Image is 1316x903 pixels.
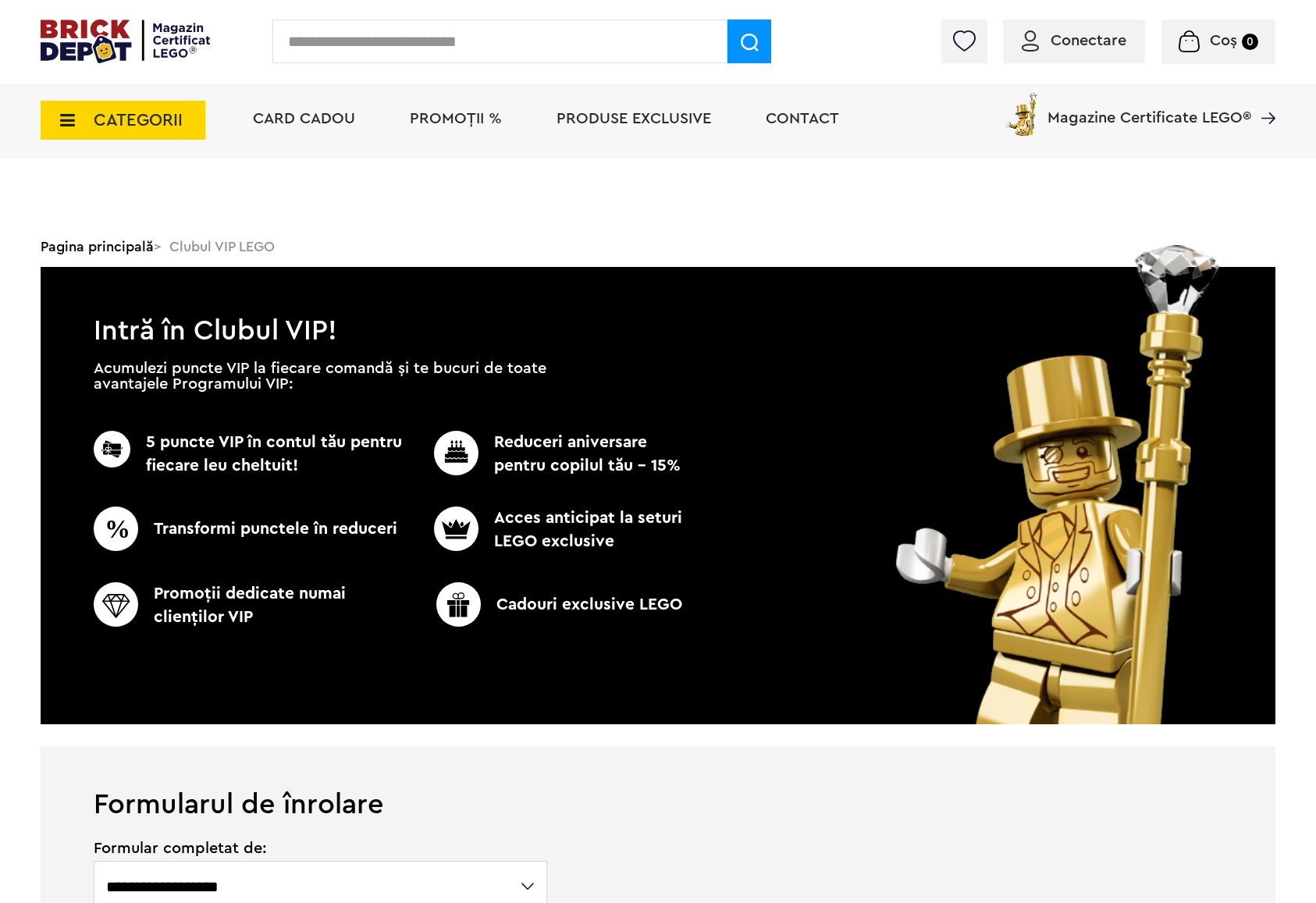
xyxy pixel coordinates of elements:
[94,507,138,551] img: CC_BD_Green_chek_mark
[94,112,183,129] span: CATEGORII
[41,240,154,254] a: Pagina principală
[1210,33,1237,48] span: Coș
[402,582,717,627] p: Cadouri exclusive LEGO
[408,507,688,553] p: Acces anticipat la seturi LEGO exclusive
[1022,33,1126,48] a: Conectare
[410,111,502,126] a: PROMOȚII %
[766,111,839,126] a: Contact
[1242,34,1258,50] small: 0
[41,267,1275,339] h1: Intră în Clubul VIP!
[253,111,355,126] a: Card Cadou
[94,582,138,627] img: CC_BD_Green_chek_mark
[41,746,1275,819] h1: Formularul de înrolare
[94,507,408,551] p: Transformi punctele în reduceri
[874,245,1243,724] img: vip_page_image
[408,431,688,478] p: Reduceri aniversare pentru copilul tău - 15%
[94,582,408,629] p: Promoţii dedicate numai clienţilor VIP
[436,582,481,627] img: CC_BD_Green_chek_mark
[557,111,711,126] a: Produse exclusive
[1047,90,1251,126] span: Magazine Certificate LEGO®
[434,507,478,551] img: CC_BD_Green_chek_mark
[94,361,546,392] p: Acumulezi puncte VIP la fiecare comandă și te bucuri de toate avantajele Programului VIP:
[434,431,478,475] img: CC_BD_Green_chek_mark
[1251,90,1275,105] a: Magazine Certificate LEGO®
[94,431,408,478] p: 5 puncte VIP în contul tău pentru fiecare leu cheltuit!
[94,431,130,467] img: CC_BD_Green_chek_mark
[94,841,549,856] span: Formular completat de:
[1051,33,1126,48] span: Conectare
[41,226,1275,267] div: > Clubul VIP LEGO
